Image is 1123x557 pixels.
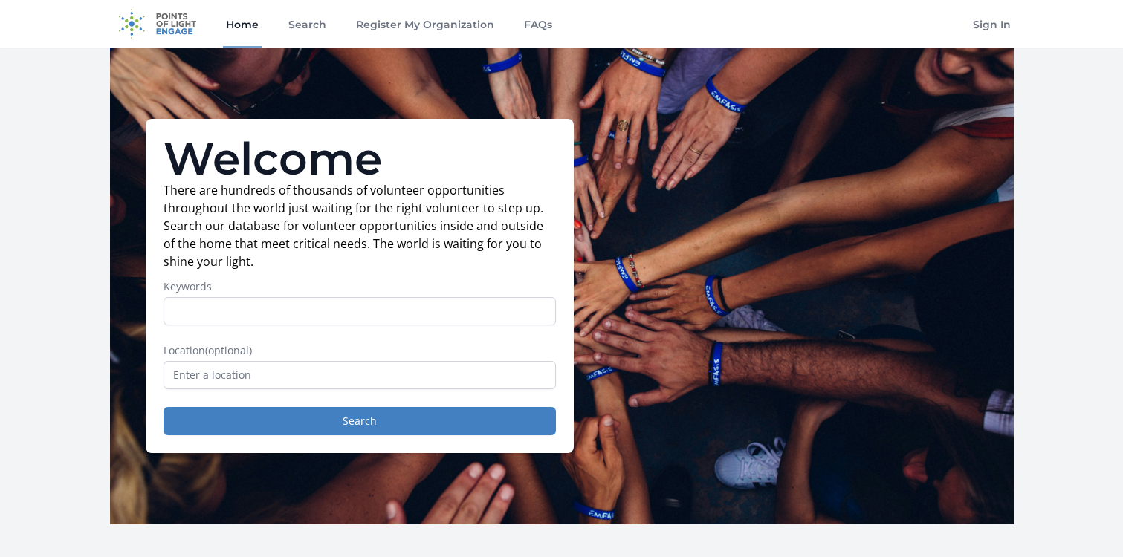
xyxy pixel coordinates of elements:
[205,343,252,357] span: (optional)
[164,137,556,181] h1: Welcome
[164,343,556,358] label: Location
[164,181,556,270] p: There are hundreds of thousands of volunteer opportunities throughout the world just waiting for ...
[164,361,556,389] input: Enter a location
[164,407,556,435] button: Search
[164,279,556,294] label: Keywords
